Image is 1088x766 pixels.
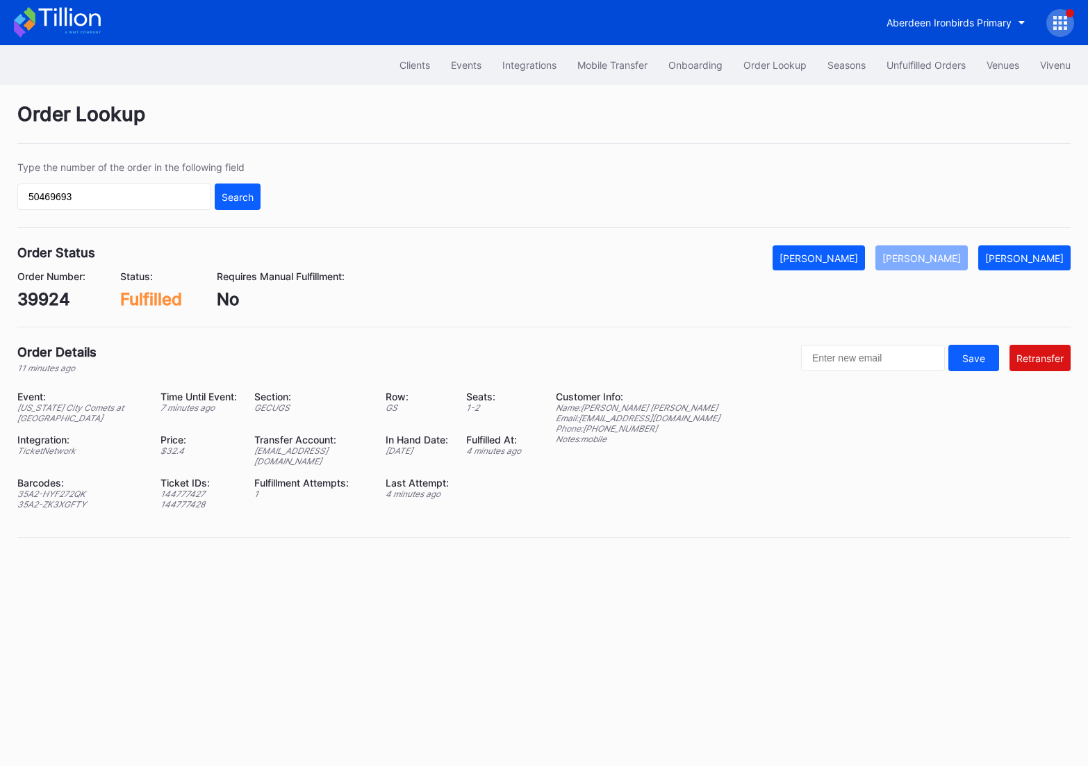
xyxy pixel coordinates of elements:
div: Aberdeen Ironbirds Primary [887,17,1012,28]
button: Mobile Transfer [567,52,658,78]
div: No [217,289,345,309]
button: Integrations [492,52,567,78]
button: [PERSON_NAME] [978,245,1071,270]
div: Customer Info: [556,391,720,402]
button: Unfulfilled Orders [876,52,976,78]
div: Order Number: [17,270,85,282]
input: Enter new email [801,345,945,371]
div: Transfer Account: [254,434,368,446]
div: 1 [254,489,368,499]
div: Order Status [17,245,95,260]
div: Order Details [17,345,97,359]
div: Type the number of the order in the following field [17,161,261,173]
div: Integration: [17,434,143,446]
div: 4 minutes ago [386,489,449,499]
div: Order Lookup [17,102,1071,144]
div: Order Lookup [743,59,807,71]
div: 35A2-ZK3XGFTY [17,499,143,510]
div: GS [386,402,449,413]
button: Events [440,52,492,78]
div: [EMAIL_ADDRESS][DOMAIN_NAME] [254,446,368,466]
div: Ticket IDs: [160,477,237,489]
div: Mobile Transfer [577,59,648,71]
div: Search [222,191,254,203]
button: Venues [976,52,1030,78]
div: Section: [254,391,368,402]
div: Events [451,59,481,71]
div: 11 minutes ago [17,363,97,373]
div: 7 minutes ago [160,402,237,413]
div: [PERSON_NAME] [780,252,858,264]
div: Status: [120,270,182,282]
button: [PERSON_NAME] [773,245,865,270]
button: Save [948,345,999,371]
div: Retransfer [1016,352,1064,364]
button: Search [215,184,261,210]
div: Fulfillment Attempts: [254,477,368,489]
div: Last Attempt: [386,477,449,489]
div: Vivenu [1040,59,1071,71]
div: Phone: [PHONE_NUMBER] [556,423,720,434]
button: Vivenu [1030,52,1081,78]
div: Notes: mobile [556,434,720,444]
div: Seasons [827,59,866,71]
div: 4 minutes ago [466,446,521,456]
div: Event: [17,391,143,402]
div: Time Until Event: [160,391,237,402]
button: Seasons [817,52,876,78]
div: Price: [160,434,237,446]
button: Aberdeen Ironbirds Primary [876,10,1036,35]
div: Unfulfilled Orders [887,59,966,71]
input: GT59662 [17,184,211,210]
div: Barcodes: [17,477,143,489]
button: Clients [389,52,440,78]
div: TicketNetwork [17,446,143,456]
div: GECUGS [254,402,368,413]
button: Onboarding [658,52,733,78]
div: Venues [987,59,1019,71]
button: Order Lookup [733,52,817,78]
div: Row: [386,391,449,402]
div: 144777427 [160,489,237,499]
div: $ 32.4 [160,446,237,456]
div: [DATE] [386,446,449,456]
div: Integrations [502,59,557,71]
div: Email: [EMAIL_ADDRESS][DOMAIN_NAME] [556,413,720,423]
div: [US_STATE] City Comets at [GEOGRAPHIC_DATA] [17,402,143,423]
div: 144777428 [160,499,237,510]
div: 35A2-HYF272QK [17,489,143,499]
div: In Hand Date: [386,434,449,446]
div: [PERSON_NAME] [882,252,961,264]
div: Fulfilled At: [466,434,521,446]
div: Requires Manual Fulfillment: [217,270,345,282]
button: [PERSON_NAME] [875,245,968,270]
div: [PERSON_NAME] [985,252,1064,264]
button: Retransfer [1009,345,1071,371]
div: 39924 [17,289,85,309]
div: Clients [399,59,430,71]
div: Seats: [466,391,521,402]
div: 1 - 2 [466,402,521,413]
div: Onboarding [668,59,723,71]
div: Fulfilled [120,289,182,309]
div: Name: [PERSON_NAME] [PERSON_NAME] [556,402,720,413]
div: Save [962,352,985,364]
